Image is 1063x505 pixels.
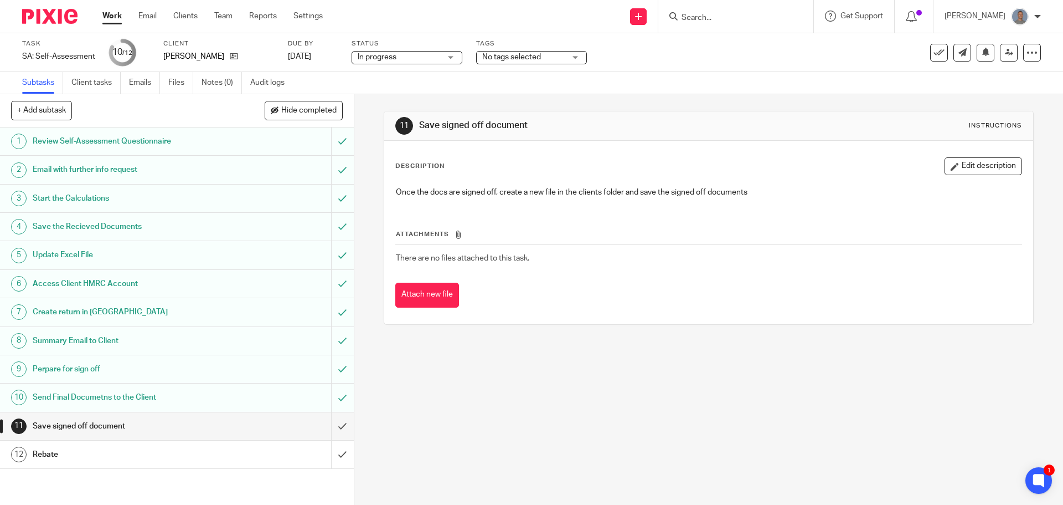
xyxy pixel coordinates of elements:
div: SA: Self-Assessment [22,51,95,62]
a: Reports [249,11,277,22]
h1: Save the Recieved Documents [33,218,224,235]
div: 4 [11,219,27,234]
div: 5 [11,248,27,263]
span: Get Support [840,12,883,20]
button: Attach new file [395,283,459,308]
label: Status [352,39,462,48]
h1: Access Client HMRC Account [33,276,224,292]
h1: Create return in [GEOGRAPHIC_DATA] [33,304,224,320]
h1: Email with further info request [33,161,224,178]
h1: Send Final Documetns to the Client [33,389,224,406]
a: Team [214,11,233,22]
button: + Add subtask [11,101,72,120]
span: No tags selected [482,53,541,61]
h1: Update Excel File [33,247,224,263]
h1: Start the Calculations [33,190,224,207]
a: Client tasks [71,72,121,94]
h1: Save signed off document [419,120,732,131]
h1: Rebate [33,446,224,463]
div: 3 [11,191,27,206]
span: In progress [358,53,396,61]
img: Pixie [22,9,78,24]
a: Audit logs [250,72,293,94]
label: Task [22,39,95,48]
span: Attachments [396,231,449,237]
div: 1 [11,134,27,149]
h1: Save signed off document [33,418,224,435]
div: 1 [1044,465,1055,476]
div: 11 [11,419,27,434]
a: Files [168,72,193,94]
span: There are no files attached to this task. [396,254,529,262]
div: 11 [395,117,413,135]
div: 6 [11,276,27,292]
a: Clients [173,11,198,22]
div: 2 [11,162,27,178]
label: Due by [288,39,338,48]
a: Emails [129,72,160,94]
label: Client [163,39,274,48]
small: /12 [122,50,132,56]
p: [PERSON_NAME] [163,51,224,62]
a: Notes (0) [202,72,242,94]
p: [PERSON_NAME] [945,11,1005,22]
p: Once the docs are signed off, create a new file in the clients folder and save the signed off doc... [396,187,1021,198]
h1: Review Self-Assessment Questionnaire [33,133,224,150]
p: Description [395,162,445,171]
input: Search [680,13,780,23]
a: Subtasks [22,72,63,94]
a: Work [102,11,122,22]
div: 10 [11,390,27,405]
div: 7 [11,304,27,320]
div: 8 [11,333,27,349]
button: Hide completed [265,101,343,120]
h1: Perpare for sign off [33,361,224,378]
div: 10 [112,46,132,59]
div: Instructions [969,121,1022,130]
label: Tags [476,39,587,48]
a: Email [138,11,157,22]
span: Hide completed [281,106,337,115]
a: Settings [293,11,323,22]
div: 12 [11,447,27,462]
span: [DATE] [288,53,311,60]
div: 9 [11,361,27,377]
img: James%20Headshot.png [1011,8,1029,25]
h1: Summary Email to Client [33,333,224,349]
button: Edit description [945,157,1022,175]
